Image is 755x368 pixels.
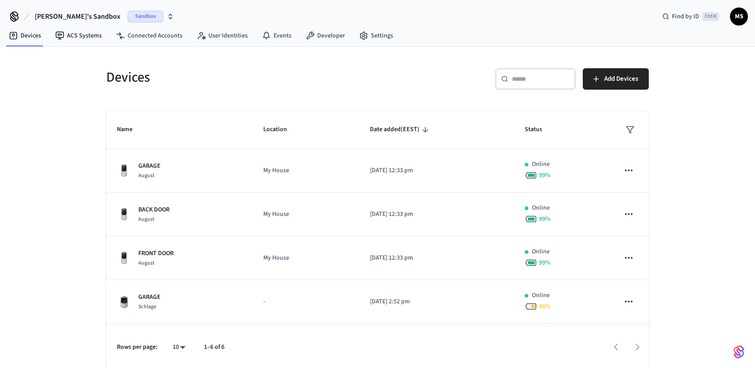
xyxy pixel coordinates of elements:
[352,28,400,44] a: Settings
[138,259,154,267] span: August
[117,164,131,178] img: Yale Assure Touchscreen Wifi Smart Lock, Satin Nickel, Front
[204,343,224,352] p: 1–6 of 6
[128,11,163,22] span: Sandbox
[672,12,699,21] span: Find by ID
[255,28,299,44] a: Events
[532,291,550,300] p: Online
[117,343,158,352] p: Rows per page:
[604,73,638,85] span: Add Devices
[731,8,747,25] span: MS
[138,161,161,171] p: GARAGE
[168,341,190,354] div: 10
[138,215,154,223] span: August
[539,302,551,311] span: 48 %
[106,68,372,87] h5: Devices
[539,171,551,180] span: 99 %
[48,28,109,44] a: ACS Systems
[525,123,554,136] span: Status
[138,303,156,310] span: Schlage
[138,293,161,302] p: GARAGE
[370,253,503,263] p: [DATE] 12:33 pm
[539,215,551,223] span: 99 %
[138,172,154,179] span: August
[263,297,348,306] p: -
[532,247,550,256] p: Online
[35,11,120,22] span: [PERSON_NAME]'s Sandbox
[370,210,503,219] p: [DATE] 12:33 pm
[117,207,131,222] img: Yale Assure Touchscreen Wifi Smart Lock, Satin Nickel, Front
[734,345,744,359] img: SeamLogoGradient.69752ec5.svg
[532,160,550,169] p: Online
[190,28,255,44] a: User Identities
[370,166,503,175] p: [DATE] 12:33 pm
[583,68,649,90] button: Add Devices
[370,297,503,306] p: [DATE] 2:52 pm
[263,210,348,219] p: My House
[109,28,190,44] a: Connected Accounts
[702,12,719,21] span: Ctrl K
[263,123,299,136] span: Location
[117,251,131,265] img: Yale Assure Touchscreen Wifi Smart Lock, Satin Nickel, Front
[138,205,170,215] p: BACK DOOR
[370,123,431,136] span: Date added(EEST)
[539,258,551,267] span: 99 %
[263,166,348,175] p: My House
[263,253,348,263] p: My House
[138,249,174,258] p: FRONT DOOR
[117,295,131,309] img: Schlage Sense Smart Deadbolt with Camelot Trim, Front
[730,8,748,25] button: MS
[117,123,144,136] span: Name
[655,8,726,25] div: Find by IDCtrl K
[299,28,352,44] a: Developer
[532,203,550,213] p: Online
[2,28,48,44] a: Devices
